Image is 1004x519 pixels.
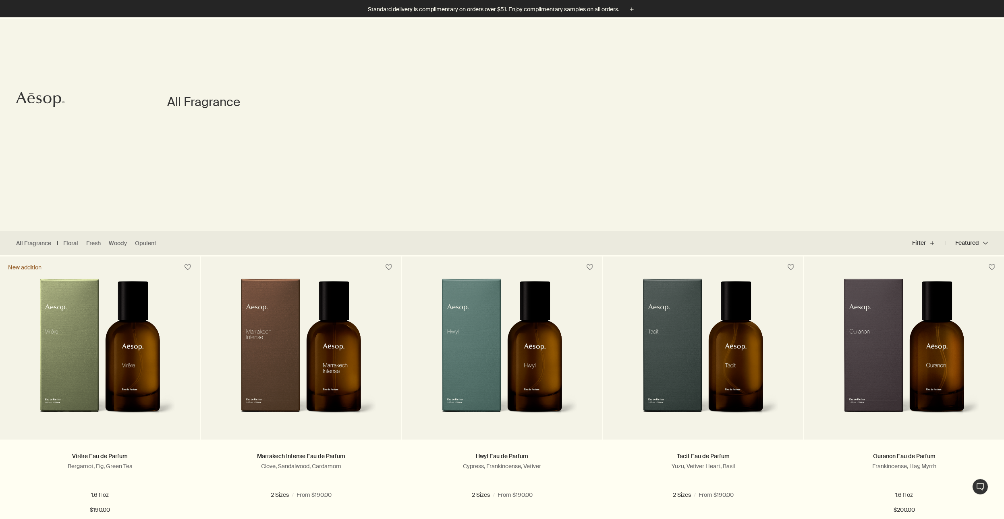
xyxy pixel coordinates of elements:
img: An amber glass bottle of Virēre Eau de Parfum alongside green carton packaging. [24,278,176,427]
span: $190.00 [693,505,713,515]
a: Tacit Eau de Parfum [677,452,730,460]
span: $190.00 [291,505,311,515]
button: Save to cabinet [784,260,798,275]
a: An amber bottle of Ouranon Eau de Parfum alongside carton packaging. [804,278,1004,440]
a: Tacit Eau de Parfum in amber glass bottle with outer carton [603,278,803,440]
span: $200.00 [894,505,915,515]
button: Standard delivery is complimentary on orders over $51. Enjoy complimentary samples on all orders. [368,5,636,14]
span: $190.00 [90,505,110,515]
p: Cypress, Frankincense, Vetiver [414,463,590,470]
button: Live Assistance [972,479,988,495]
img: Hwyl Eau de Parfum in amber glass bottle with outer carton [426,278,579,427]
a: Woody [109,240,127,247]
p: Frankincense, Hay, Myrrh [816,463,992,470]
img: Tacit Eau de Parfum in amber glass bottle with outer carton [627,278,780,427]
span: $190.00 [492,505,512,515]
button: Save to cabinet [985,260,999,275]
a: Virēre Eau de Parfum [72,452,128,460]
a: Hwyl Eau de Parfum [476,452,528,460]
p: Standard delivery is complimentary on orders over $51. Enjoy complimentary samples on all orders. [368,5,619,14]
span: 1.6 fl oz [274,491,295,498]
span: 1.6 fl oz [676,491,697,498]
svg: Aesop [16,92,64,108]
a: Hwyl Eau de Parfum in amber glass bottle with outer carton [402,278,602,440]
button: Save to cabinet [382,260,396,275]
a: Opulent [135,240,156,247]
span: 1.6 fl oz [475,491,496,498]
a: All Fragrance [16,240,51,247]
button: Save to cabinet [583,260,597,275]
div: New addition [8,264,41,271]
span: 3.3 fl oz [512,491,535,498]
p: Yuzu, Vetiver Heart, Basil [615,463,791,470]
button: Save to cabinet [180,260,195,275]
img: Marrakech Intense Eau de Parfum in amber glass bottle with outer carton [225,278,378,427]
a: Floral [63,240,78,247]
button: Filter [912,233,945,253]
a: Aesop [14,90,66,112]
a: Ouranon Eau de Parfum [873,452,936,460]
p: Clove, Sandalwood, Cardamom [213,463,389,470]
span: 3.3 fl oz [713,491,736,498]
button: Featured [945,233,988,253]
h1: All Fragrance [167,94,240,110]
span: 3.3 fl oz [311,491,334,498]
a: Marrakech Intense Eau de Parfum [257,452,345,460]
a: Marrakech Intense Eau de Parfum in amber glass bottle with outer carton [201,278,401,440]
a: Fresh [86,240,101,247]
p: Bergamot, Fig, Green Tea [12,463,188,470]
img: An amber bottle of Ouranon Eau de Parfum alongside carton packaging. [828,278,981,427]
